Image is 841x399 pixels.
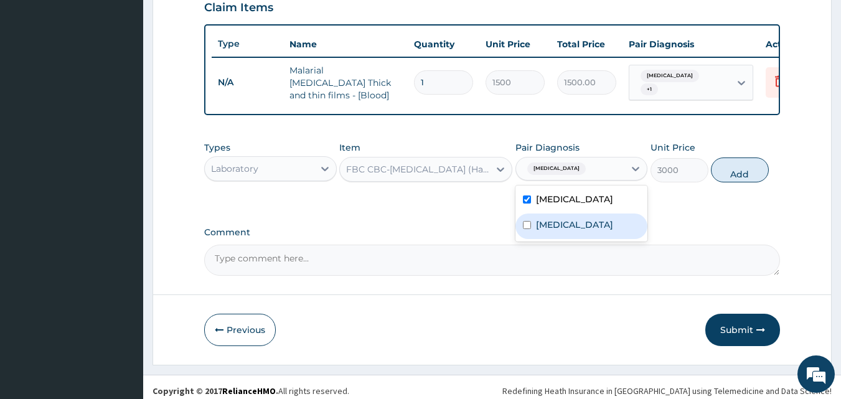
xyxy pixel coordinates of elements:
h3: Claim Items [204,1,273,15]
td: N/A [212,71,283,94]
label: [MEDICAL_DATA] [536,218,613,231]
img: d_794563401_company_1708531726252_794563401 [23,62,50,93]
span: + 1 [641,83,658,96]
td: Malarial [MEDICAL_DATA] Thick and thin films - [Blood] [283,58,408,108]
th: Type [212,32,283,55]
label: Item [339,141,360,154]
th: Pair Diagnosis [623,32,759,57]
span: [MEDICAL_DATA] [641,70,699,82]
strong: Copyright © 2017 . [153,385,278,397]
th: Total Price [551,32,623,57]
button: Add [711,157,769,182]
label: Comment [204,227,781,238]
div: Redefining Heath Insurance in [GEOGRAPHIC_DATA] using Telemedicine and Data Science! [502,385,832,397]
a: RelianceHMO [222,385,276,397]
div: FBC CBC-[MEDICAL_DATA] (Haemogram) - [Blood] [346,163,491,176]
textarea: Type your message and hit 'Enter' [6,266,237,310]
div: Minimize live chat window [204,6,234,36]
label: [MEDICAL_DATA] [536,193,613,205]
label: Unit Price [651,141,695,154]
span: [MEDICAL_DATA] [527,162,586,175]
div: Chat with us now [65,70,209,86]
th: Actions [759,32,822,57]
th: Name [283,32,408,57]
div: Laboratory [211,162,258,175]
button: Previous [204,314,276,346]
button: Submit [705,314,780,346]
label: Types [204,143,230,153]
th: Quantity [408,32,479,57]
th: Unit Price [479,32,551,57]
label: Pair Diagnosis [515,141,580,154]
span: We're online! [72,120,172,246]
